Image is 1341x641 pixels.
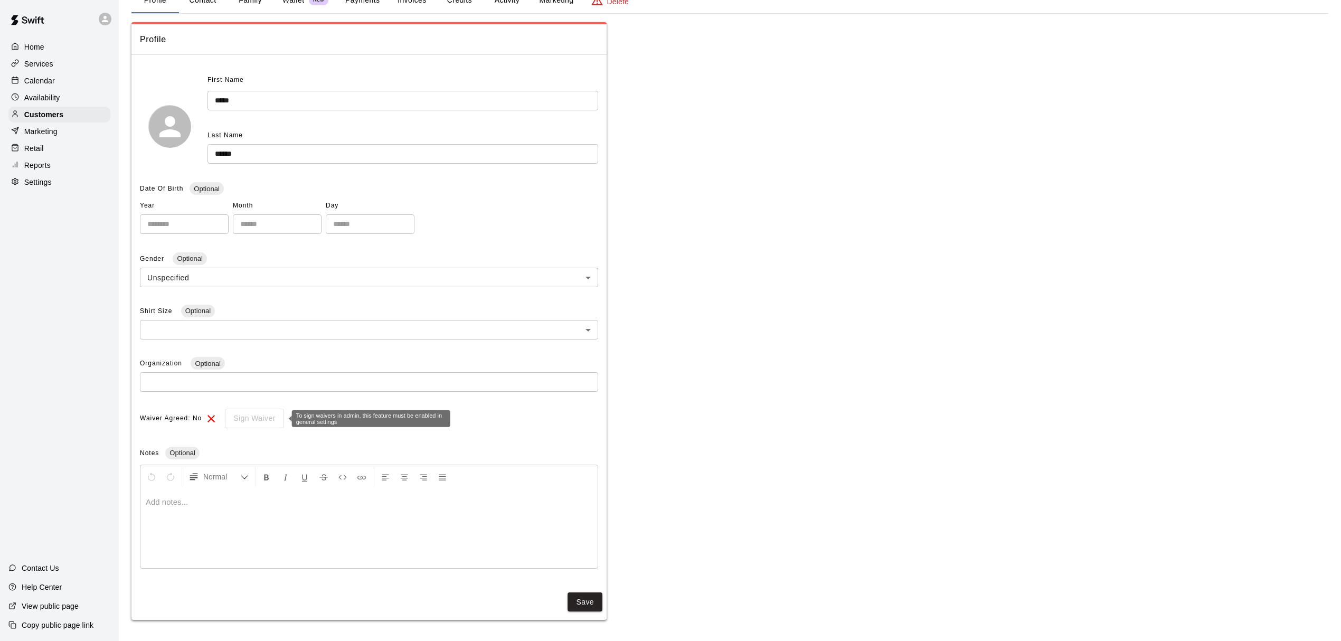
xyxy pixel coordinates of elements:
[24,109,63,120] p: Customers
[258,467,276,486] button: Format Bold
[8,157,110,173] a: Reports
[24,76,55,86] p: Calendar
[24,177,52,187] p: Settings
[233,197,322,214] span: Month
[414,467,432,486] button: Right Align
[353,467,371,486] button: Insert Link
[433,467,451,486] button: Justify Align
[8,73,110,89] a: Calendar
[8,56,110,72] a: Services
[8,174,110,190] a: Settings
[22,582,62,592] p: Help Center
[24,143,44,154] p: Retail
[165,449,199,457] span: Optional
[395,467,413,486] button: Center Align
[277,467,295,486] button: Format Italics
[181,307,215,315] span: Optional
[8,39,110,55] a: Home
[140,33,598,46] span: Profile
[568,592,602,612] button: Save
[140,197,229,214] span: Year
[143,467,160,486] button: Undo
[140,410,202,427] span: Waiver Agreed: No
[8,107,110,122] a: Customers
[184,467,253,486] button: Formatting Options
[315,467,333,486] button: Format Strikethrough
[140,268,598,287] div: Unspecified
[140,307,175,315] span: Shirt Size
[162,467,180,486] button: Redo
[140,255,166,262] span: Gender
[140,185,183,192] span: Date Of Birth
[22,601,79,611] p: View public page
[191,360,224,367] span: Optional
[173,254,206,262] span: Optional
[376,467,394,486] button: Left Align
[8,124,110,139] a: Marketing
[326,197,414,214] span: Day
[24,160,51,171] p: Reports
[22,563,59,573] p: Contact Us
[190,185,223,193] span: Optional
[292,410,450,427] div: To sign waivers in admin, this feature must be enabled in general settings
[140,449,159,457] span: Notes
[296,467,314,486] button: Format Underline
[207,131,243,139] span: Last Name
[8,140,110,156] a: Retail
[207,72,244,89] span: First Name
[24,59,53,69] p: Services
[203,472,240,482] span: Normal
[218,409,284,428] div: To sign waivers in admin, this feature must be enabled in general settings
[24,92,60,103] p: Availability
[22,620,93,630] p: Copy public page link
[24,126,58,137] p: Marketing
[334,467,352,486] button: Insert Code
[24,42,44,52] p: Home
[140,360,184,367] span: Organization
[8,90,110,106] a: Availability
